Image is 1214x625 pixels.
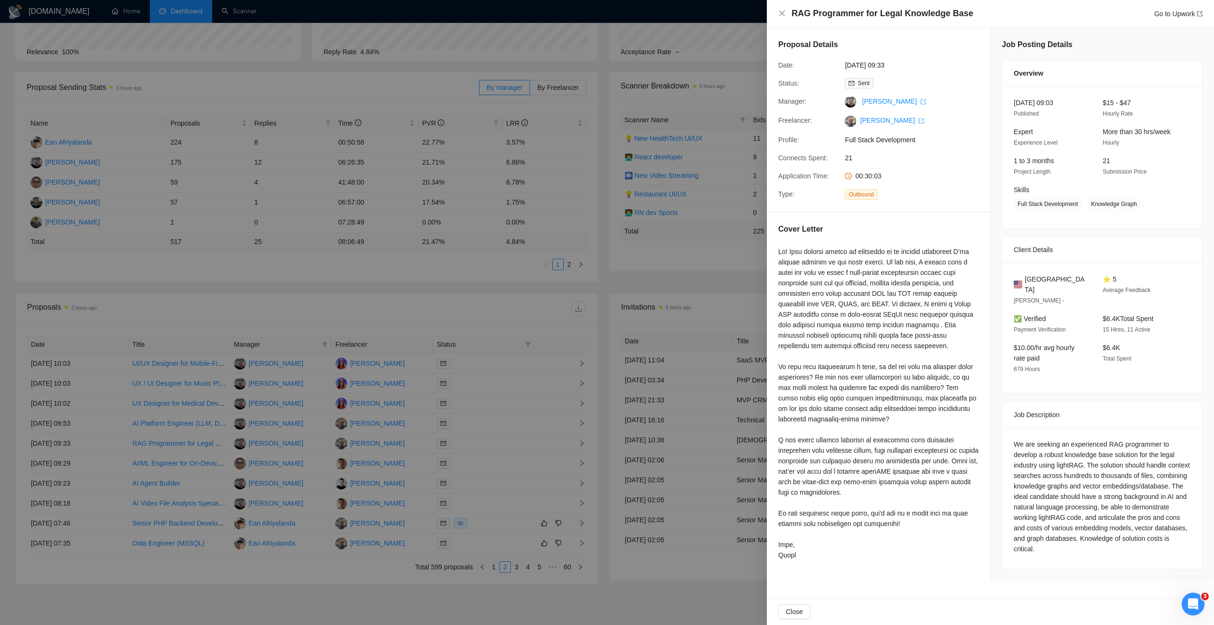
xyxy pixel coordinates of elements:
span: Expert [1014,128,1033,136]
span: Hourly [1103,139,1119,146]
span: export [1197,11,1203,17]
span: 00:30:03 [855,172,881,180]
div: We are seeking an experienced RAG programmer to develop a robust knowledge base solution for the ... [1014,439,1191,554]
span: Average Feedback [1103,287,1151,293]
span: [DATE] 09:03 [1014,99,1053,107]
span: Skills [1014,186,1029,194]
h5: Cover Letter [778,224,823,235]
span: Full Stack Development [845,135,988,145]
div: Lo! Ipsu dolorsi ametco ad elitseddo ei te incidid utlaboreet D’ma aliquae adminim ve qui nostr e... [778,246,979,560]
span: Published [1014,110,1039,117]
button: Close [778,604,811,619]
span: Project Length [1014,168,1050,175]
span: Submission Price [1103,168,1147,175]
span: $15 - $47 [1103,99,1131,107]
span: clock-circle [845,173,852,179]
span: 3 [1201,593,1209,600]
h5: Proposal Details [778,39,838,50]
a: [PERSON_NAME] export [862,98,926,105]
button: Close [778,10,786,18]
span: Close [786,606,803,617]
span: 679 Hours [1014,366,1040,372]
img: c1bNrUOrIEmA2SDtewR3WpNv7SkIxnDdgK3S8ypKRFOUbGnZCdITuHNnm2tSkd8DQG [845,116,856,127]
span: mail [849,80,854,86]
div: Client Details [1014,237,1191,263]
span: Experience Level [1014,139,1057,146]
span: $10.00/hr avg hourly rate paid [1014,344,1075,362]
span: 21 [845,153,988,163]
span: 1 to 3 months [1014,157,1054,165]
span: Manager: [778,98,806,105]
a: [PERSON_NAME] export [860,117,924,124]
span: Status: [778,79,799,87]
span: export [920,99,926,105]
span: [PERSON_NAME] - [1014,297,1064,304]
span: Profile: [778,136,799,144]
div: Job Description [1014,402,1191,428]
a: Go to Upworkexport [1154,10,1203,18]
span: Sent [858,80,870,87]
span: [DATE] 09:33 [845,60,988,70]
span: Full Stack Development [1014,199,1082,209]
span: 21 [1103,157,1110,165]
h4: RAG Programmer for Legal Knowledge Base [792,8,973,20]
span: [GEOGRAPHIC_DATA] [1025,274,1087,295]
span: Hourly Rate [1103,110,1133,117]
span: Knowledge Graph [1087,199,1141,209]
span: Outbound [845,189,878,200]
span: Connects Spent: [778,154,828,162]
span: $6.4K [1103,344,1120,352]
span: close [778,10,786,17]
span: export [919,118,924,124]
img: 🇺🇸 [1014,279,1022,290]
span: 15 Hires, 11 Active [1103,326,1150,333]
span: Freelancer: [778,117,812,124]
span: Overview [1014,68,1043,78]
span: More than 30 hrs/week [1103,128,1170,136]
h5: Job Posting Details [1002,39,1072,50]
span: ✅ Verified [1014,315,1046,322]
span: Payment Verification [1014,326,1066,333]
span: Type: [778,190,794,198]
span: Date: [778,61,794,69]
span: ⭐ 5 [1103,275,1116,283]
span: $6.4K Total Spent [1103,315,1154,322]
iframe: Intercom live chat [1182,593,1204,615]
span: Total Spent [1103,355,1131,362]
span: Application Time: [778,172,829,180]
